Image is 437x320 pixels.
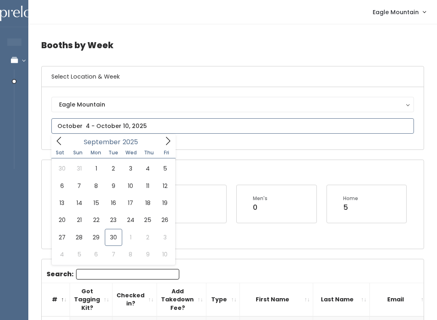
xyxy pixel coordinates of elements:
[139,177,156,194] span: September 11, 2025
[70,194,87,211] span: September 14, 2025
[157,283,206,316] th: Add Takedown Fee?: activate to sort column ascending
[112,283,157,316] th: Checked in?: activate to sort column ascending
[121,137,145,147] input: Year
[240,283,313,316] th: First Name: activate to sort column ascending
[122,177,139,194] span: September 10, 2025
[253,202,267,213] div: 0
[122,150,140,155] span: Wed
[51,150,69,155] span: Sat
[47,269,179,279] label: Search:
[42,66,424,87] h6: Select Location & Week
[53,194,70,211] span: September 13, 2025
[87,150,105,155] span: Mon
[42,283,70,316] th: #: activate to sort column descending
[51,97,414,112] button: Eagle Mountain
[53,160,70,177] span: August 30, 2025
[343,202,358,213] div: 5
[53,229,70,246] span: September 27, 2025
[158,150,176,155] span: Fri
[365,3,434,21] a: Eagle Mountain
[105,160,122,177] span: September 2, 2025
[139,160,156,177] span: September 4, 2025
[105,246,122,263] span: October 7, 2025
[139,229,156,246] span: October 2, 2025
[70,211,87,228] span: September 21, 2025
[140,150,158,155] span: Thu
[70,283,112,316] th: Got Tagging Kit?: activate to sort column ascending
[156,246,173,263] span: October 10, 2025
[156,160,173,177] span: September 5, 2025
[70,229,87,246] span: September 28, 2025
[313,283,370,316] th: Last Name: activate to sort column ascending
[88,177,105,194] span: September 8, 2025
[105,211,122,228] span: September 23, 2025
[139,246,156,263] span: October 9, 2025
[88,246,105,263] span: October 6, 2025
[139,211,156,228] span: September 25, 2025
[122,194,139,211] span: September 17, 2025
[84,139,121,145] span: September
[105,177,122,194] span: September 9, 2025
[139,194,156,211] span: September 18, 2025
[122,229,139,246] span: October 1, 2025
[53,177,70,194] span: September 6, 2025
[343,195,358,202] div: Home
[253,195,267,202] div: Men's
[88,194,105,211] span: September 15, 2025
[70,246,87,263] span: October 5, 2025
[105,229,122,246] span: September 30, 2025
[156,194,173,211] span: September 19, 2025
[122,160,139,177] span: September 3, 2025
[370,283,430,316] th: Email: activate to sort column ascending
[122,211,139,228] span: September 24, 2025
[122,246,139,263] span: October 8, 2025
[53,211,70,228] span: September 20, 2025
[373,8,419,17] span: Eagle Mountain
[70,177,87,194] span: September 7, 2025
[156,211,173,228] span: September 26, 2025
[53,246,70,263] span: October 4, 2025
[69,150,87,155] span: Sun
[59,100,406,109] div: Eagle Mountain
[105,194,122,211] span: September 16, 2025
[88,160,105,177] span: September 1, 2025
[41,34,424,56] h4: Booths by Week
[156,229,173,246] span: October 3, 2025
[206,283,240,316] th: Type: activate to sort column ascending
[88,229,105,246] span: September 29, 2025
[76,269,179,279] input: Search:
[88,211,105,228] span: September 22, 2025
[70,160,87,177] span: August 31, 2025
[51,118,414,134] input: October 4 - October 10, 2025
[104,150,122,155] span: Tue
[156,177,173,194] span: September 12, 2025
